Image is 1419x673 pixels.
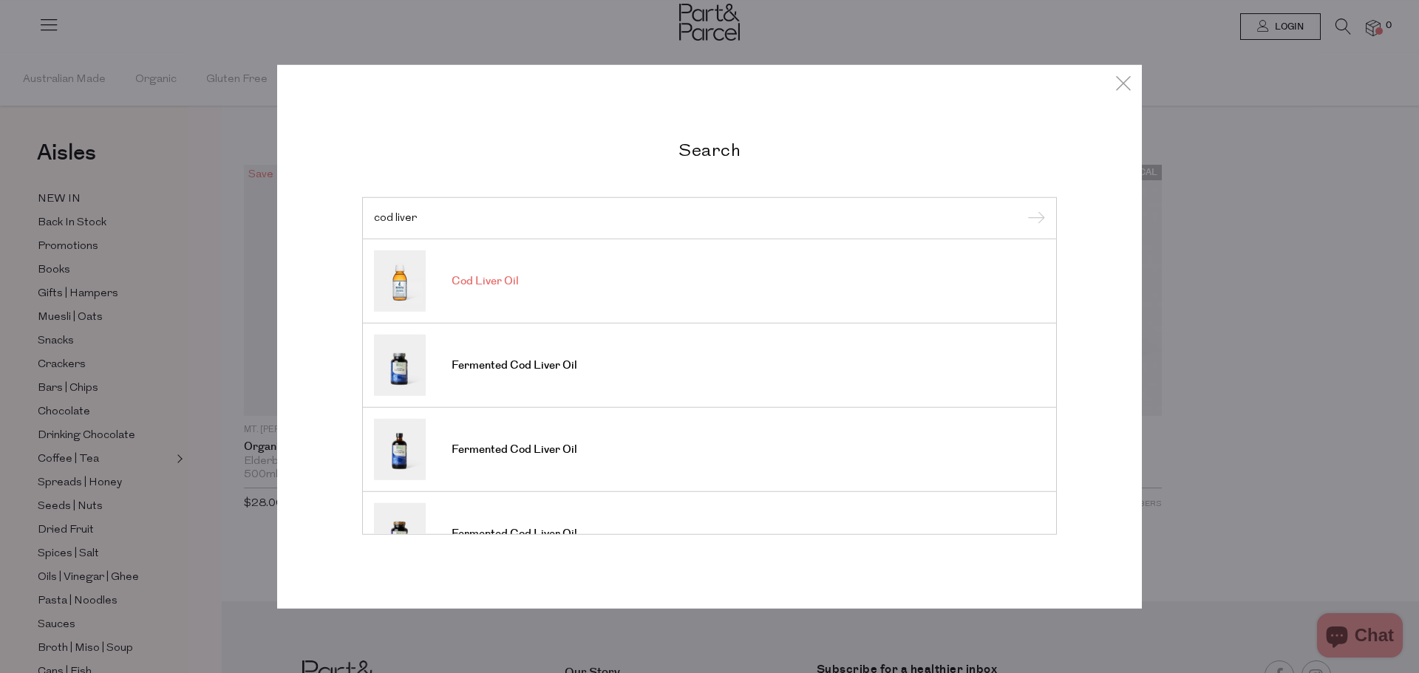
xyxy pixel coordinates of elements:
[452,443,577,457] span: Fermented Cod Liver Oil
[452,274,519,289] span: Cod Liver Oil
[374,419,426,480] img: Fermented Cod Liver Oil
[374,250,426,312] img: Cod Liver Oil
[374,212,1045,223] input: Search
[374,419,1045,480] a: Fermented Cod Liver Oil
[374,335,1045,396] a: Fermented Cod Liver Oil
[362,138,1057,160] h2: Search
[374,503,1045,564] a: Fermented Cod Liver Oil
[374,335,426,396] img: Fermented Cod Liver Oil
[452,358,577,373] span: Fermented Cod Liver Oil
[452,527,577,542] span: Fermented Cod Liver Oil
[374,503,426,564] img: Fermented Cod Liver Oil
[374,250,1045,312] a: Cod Liver Oil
